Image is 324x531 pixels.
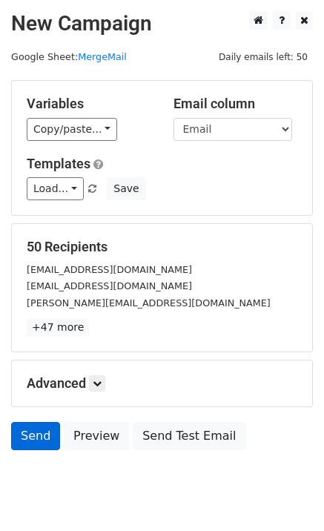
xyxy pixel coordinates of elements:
[27,239,297,255] h5: 50 Recipients
[214,51,313,62] a: Daily emails left: 50
[78,51,127,62] a: MergeMail
[11,11,313,36] h2: New Campaign
[11,51,127,62] small: Google Sheet:
[27,280,192,291] small: [EMAIL_ADDRESS][DOMAIN_NAME]
[27,375,297,392] h5: Advanced
[107,177,145,200] button: Save
[27,264,192,275] small: [EMAIL_ADDRESS][DOMAIN_NAME]
[64,422,129,450] a: Preview
[27,118,117,141] a: Copy/paste...
[27,318,89,337] a: +47 more
[250,460,324,531] iframe: Chat Widget
[133,422,245,450] a: Send Test Email
[173,96,298,112] h5: Email column
[27,96,151,112] h5: Variables
[214,49,313,65] span: Daily emails left: 50
[27,156,90,171] a: Templates
[27,297,271,309] small: [PERSON_NAME][EMAIL_ADDRESS][DOMAIN_NAME]
[27,177,84,200] a: Load...
[11,422,60,450] a: Send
